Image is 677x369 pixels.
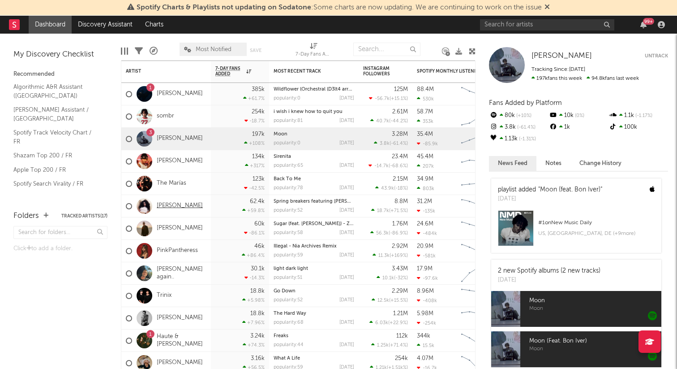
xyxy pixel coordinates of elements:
[394,87,408,92] div: 125M
[531,52,592,60] span: [PERSON_NAME]
[417,253,436,259] div: -581k
[489,122,548,133] div: 3.8k
[274,186,303,191] div: popularity: 78
[390,164,407,169] span: -68.6 %
[252,109,265,115] div: 254k
[274,356,354,361] div: What A Life
[274,266,354,271] div: light dark light
[376,119,389,124] span: 40.7k
[392,266,408,272] div: 3.43M
[157,292,171,300] a: Trinix
[274,289,354,294] div: Go Down
[516,125,536,130] span: -61.4 %
[608,110,668,122] div: 1.1k
[253,176,265,182] div: 123k
[137,4,311,11] span: Spotify Charts & Playlists not updating on Sodatone
[61,214,107,218] button: Tracked Artists(17)
[531,67,585,72] span: Tracking Since: [DATE]
[643,18,654,25] div: 99 +
[274,343,304,347] div: popularity: 44
[274,96,300,101] div: popularity: 0
[274,221,354,226] div: Sugar (feat. Francesco Yates) - Zerb Remix
[489,133,548,145] div: 1.13k
[548,110,608,122] div: 10k
[13,128,99,146] a: Spotify Track Velocity Chart / FR
[274,334,288,339] a: Freaks
[498,195,602,204] div: [DATE]
[417,333,430,339] div: 344k
[215,66,244,77] span: 7-Day Fans Added
[378,253,390,258] span: 11.3k
[251,266,265,272] div: 30.1k
[13,179,99,189] a: Spotify Search Virality / FR
[417,275,438,281] div: -97.6k
[274,244,337,249] a: Illegal - Nia Archives Remix
[457,330,497,352] svg: Chart title
[13,69,107,80] div: Recommended
[244,230,265,236] div: -86.1 %
[274,141,300,146] div: popularity: 0
[157,157,203,165] a: [PERSON_NAME]
[608,122,668,133] div: 100k
[417,118,433,124] div: 353k
[339,298,354,303] div: [DATE]
[498,185,602,195] div: playlist added
[529,306,661,312] span: Moon
[363,66,394,77] div: Instagram Followers
[13,82,99,100] a: Algorithmic A&R Assistant ([GEOGRAPHIC_DATA])
[375,321,388,326] span: 6.03k
[392,109,408,115] div: 2.61M
[339,230,354,235] div: [DATE]
[417,298,437,304] div: -408k
[274,109,343,114] a: i wish i knew how to quit you
[339,118,354,123] div: [DATE]
[529,295,661,306] span: Moon
[274,87,354,92] div: Wildflower (Orchestral (D3lt4 arrang.)
[339,96,354,101] div: [DATE]
[417,87,434,92] div: 88.4M
[339,275,354,280] div: [DATE]
[392,288,408,294] div: 2.29M
[29,16,72,34] a: Dashboard
[457,240,497,262] svg: Chart title
[250,333,265,339] div: 3.24k
[536,156,570,171] button: Notes
[274,163,303,168] div: popularity: 65
[245,163,265,169] div: +317 %
[339,253,354,258] div: [DATE]
[244,275,265,281] div: -14.3 %
[242,297,265,303] div: +5.98 %
[339,208,354,213] div: [DATE]
[368,163,408,169] div: ( )
[157,180,186,187] a: The Marías
[274,221,373,226] a: Sugar (feat. [PERSON_NAME]) - Zerb Remix
[531,76,639,81] span: 94.8k fans last week
[417,230,437,236] div: -484k
[250,199,265,204] div: 62.4k
[157,359,203,367] a: [PERSON_NAME]
[489,100,562,106] span: Fans Added by Platform
[395,356,408,361] div: 254k
[339,163,354,168] div: [DATE]
[417,163,434,169] div: 207k
[157,266,206,281] a: [PERSON_NAME] again..
[390,343,407,348] span: +71.4 %
[13,151,99,161] a: Shazam Top 200 / FR
[375,185,408,191] div: ( )
[417,141,438,147] div: -85.9k
[457,173,497,195] svg: Chart title
[274,266,308,271] a: light dark light
[369,320,408,326] div: ( )
[244,140,265,146] div: +108 %
[339,141,354,146] div: [DATE]
[392,243,408,249] div: 2.92M
[137,4,542,11] span: : Some charts are now updating. We are continuing to work on the issue
[274,118,303,123] div: popularity: 81
[252,131,265,137] div: 197k
[274,356,300,361] a: What A Life
[377,208,389,213] span: 18.7k
[375,96,390,101] span: -56.7k
[548,122,608,133] div: 1k
[353,43,420,56] input: Search...
[480,19,614,30] input: Search for artists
